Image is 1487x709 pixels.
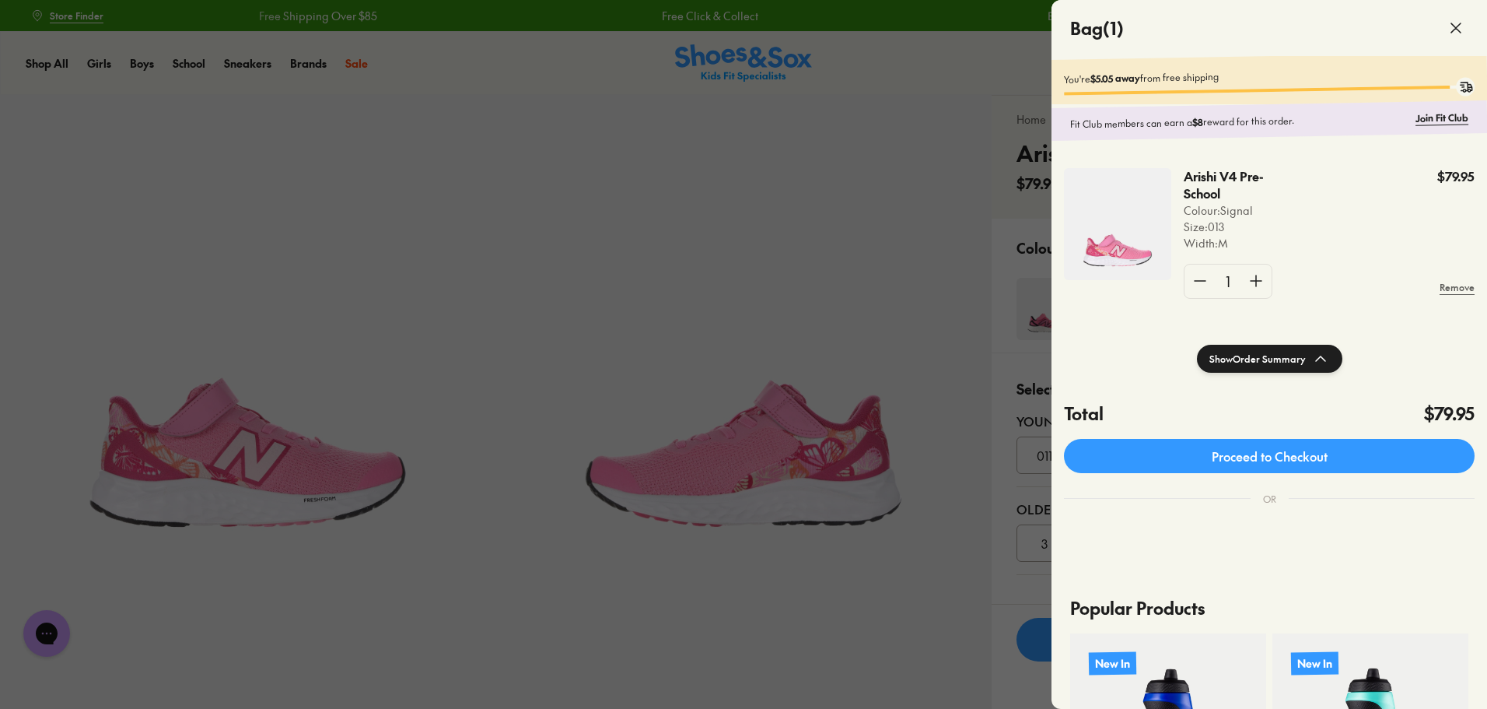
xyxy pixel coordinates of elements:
a: Proceed to Checkout [1064,439,1475,473]
h4: $79.95 [1424,401,1475,426]
p: New In [1291,651,1338,675]
p: Arishi V4 Pre-School [1184,168,1277,202]
h4: Total [1064,401,1104,426]
p: Fit Club members can earn a reward for this order. [1070,111,1409,132]
p: Popular Products [1070,583,1468,634]
p: $79.95 [1437,168,1475,185]
div: OR [1251,479,1289,518]
p: New In [1089,651,1136,675]
p: Width : M [1184,235,1300,251]
p: You're from free shipping [1064,65,1475,86]
a: Join Fit Club [1415,111,1468,125]
p: Size : 013 [1184,219,1300,235]
b: $8 [1192,115,1203,128]
b: $5.05 away [1090,72,1140,85]
button: Open gorgias live chat [8,5,54,52]
h4: Bag ( 1 ) [1070,16,1124,41]
p: Colour: Signal [1184,202,1300,219]
button: ShowOrder Summary [1197,345,1342,373]
img: 4-551704.jpg [1064,168,1171,280]
div: 1 [1216,265,1240,298]
iframe: PayPal-paypal [1064,537,1475,579]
